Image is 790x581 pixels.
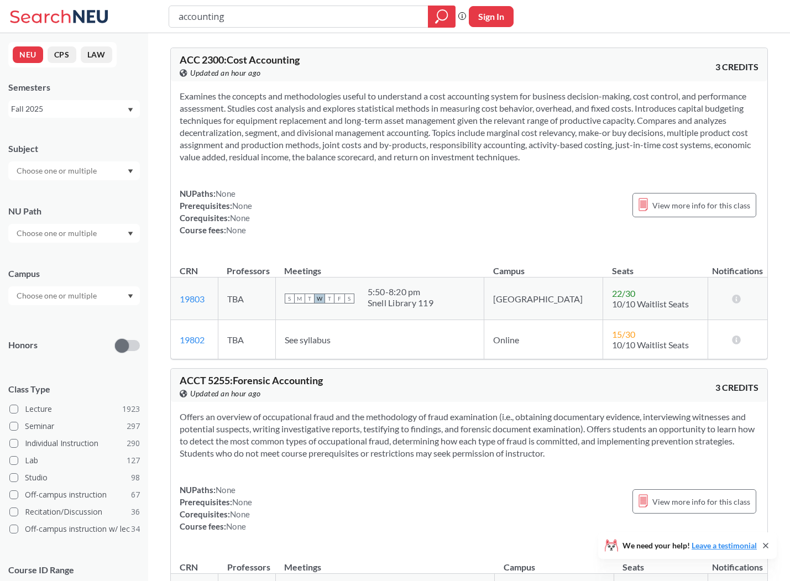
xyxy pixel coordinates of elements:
span: 22 / 30 [612,288,635,299]
div: NUPaths: Prerequisites: Corequisites: Course fees: [180,187,252,236]
div: magnifying glass [428,6,456,28]
span: W [315,294,325,303]
p: Course ID Range [8,564,140,577]
span: 36 [131,506,140,518]
th: Campus [495,550,614,574]
div: Fall 2025 [11,103,127,115]
p: Honors [8,339,38,352]
span: View more info for this class [652,198,750,212]
span: 290 [127,437,140,449]
label: Off-campus instruction w/ lec [9,522,140,536]
svg: Dropdown arrow [128,169,133,174]
div: Subject [8,143,140,155]
span: 98 [131,472,140,484]
span: F [334,294,344,303]
th: Notifications [708,550,767,574]
span: Updated an hour ago [190,388,261,400]
span: 34 [131,523,140,535]
th: Seats [603,254,708,278]
td: TBA [218,278,275,320]
span: ACC 2300 : Cost Accounting [180,54,300,66]
div: CRN [180,561,198,573]
button: Sign In [469,6,514,27]
span: 10/10 Waitlist Seats [612,339,689,350]
th: Meetings [275,254,484,278]
th: Professors [218,254,275,278]
span: Updated an hour ago [190,67,261,79]
th: Campus [484,254,603,278]
span: We need your help! [622,542,757,549]
a: 19803 [180,294,205,304]
span: None [230,213,250,223]
span: See syllabus [285,334,331,345]
th: Seats [614,550,708,574]
label: Off-campus instruction [9,488,140,502]
span: None [232,201,252,211]
label: Individual Instruction [9,436,140,451]
div: NU Path [8,205,140,217]
span: 127 [127,454,140,467]
input: Choose one or multiple [11,227,104,240]
span: S [285,294,295,303]
span: S [344,294,354,303]
input: Choose one or multiple [11,289,104,302]
div: Snell Library 119 [368,297,433,308]
span: View more info for this class [652,495,750,509]
span: 10/10 Waitlist Seats [612,299,689,309]
span: 15 / 30 [612,329,635,339]
span: 3 CREDITS [715,61,758,73]
div: 5:50 - 8:20 pm [368,286,433,297]
td: [GEOGRAPHIC_DATA] [484,278,603,320]
div: Dropdown arrow [8,161,140,180]
input: Choose one or multiple [11,164,104,177]
label: Seminar [9,419,140,433]
div: Fall 2025Dropdown arrow [8,100,140,118]
span: None [216,485,236,495]
span: M [295,294,305,303]
input: Class, professor, course number, "phrase" [177,7,420,26]
label: Studio [9,470,140,485]
section: Offers an overview of occupational fraud and the methodology of fraud examination (i.e., obtainin... [180,411,758,459]
div: Dropdown arrow [8,286,140,305]
span: ACCT 5255 : Forensic Accounting [180,374,323,386]
th: Notifications [708,254,767,278]
span: 3 CREDITS [715,381,758,394]
svg: magnifying glass [435,9,448,24]
div: CRN [180,265,198,277]
label: Recitation/Discussion [9,505,140,519]
div: Semesters [8,81,140,93]
span: None [226,521,246,531]
span: 67 [131,489,140,501]
label: Lecture [9,402,140,416]
svg: Dropdown arrow [128,294,133,299]
span: None [232,497,252,507]
span: 297 [127,420,140,432]
svg: Dropdown arrow [128,232,133,236]
td: TBA [218,320,275,359]
div: Campus [8,268,140,280]
td: Online [484,320,603,359]
a: Leave a testimonial [692,541,757,550]
label: Lab [9,453,140,468]
span: None [226,225,246,235]
section: Examines the concepts and methodologies useful to understand a cost accounting system for busines... [180,90,758,163]
div: Dropdown arrow [8,224,140,243]
span: 1923 [122,403,140,415]
div: NUPaths: Prerequisites: Corequisites: Course fees: [180,484,252,532]
span: None [216,189,236,198]
span: T [305,294,315,303]
a: 19802 [180,334,205,345]
th: Professors [218,550,276,574]
span: Class Type [8,383,140,395]
th: Meetings [275,550,494,574]
button: LAW [81,46,112,63]
svg: Dropdown arrow [128,108,133,112]
button: CPS [48,46,76,63]
button: NEU [13,46,43,63]
span: None [230,509,250,519]
span: T [325,294,334,303]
